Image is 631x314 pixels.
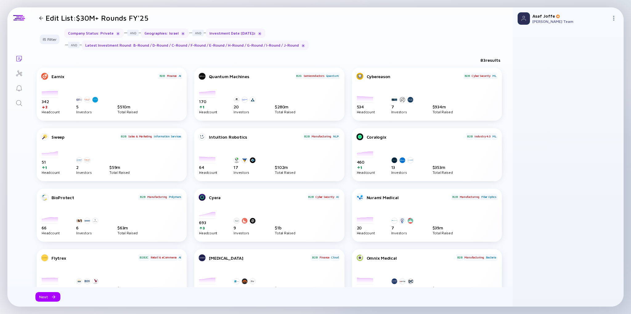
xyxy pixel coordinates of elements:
[311,133,332,139] div: Manufacturing
[82,40,309,50] div: Latest Investment Round : B-Round / D-Round / C-Round / F-Round / E-Round / H-Round / G-Round / I...
[109,165,130,170] div: $ 59m
[51,195,139,200] div: BioProtect
[275,232,295,234] div: Total Raised
[117,232,138,234] div: Total Raised
[35,292,60,302] button: Next
[485,254,497,260] div: Bacteria
[303,133,310,139] div: B2B
[367,255,456,261] div: Omnix Medical
[159,73,165,79] div: B2B
[7,65,31,80] a: Investor Map
[275,225,295,230] div: $ 1b
[76,286,100,291] div: 6
[166,73,177,79] div: Finance
[311,254,318,260] div: B2B
[209,74,295,79] div: Quantum Machines
[147,194,167,200] div: Manufacturing
[315,194,335,200] div: Cyber Security
[76,232,100,234] div: Investors
[331,254,339,260] div: Cloud
[7,95,31,110] a: Search
[76,104,100,109] div: 5
[518,12,530,25] img: Profile Picture
[76,111,100,113] div: Investors
[367,74,463,79] div: Cybereason
[153,133,182,139] div: Information Services
[117,286,138,291] div: $ 59m
[480,57,500,63] div: 83 results
[391,111,415,113] div: Investors
[139,194,146,200] div: B2B
[40,35,59,44] button: Filter
[51,255,138,261] div: Flytrex
[51,134,120,140] div: Sweep
[433,104,453,109] div: $ 934m
[117,225,138,230] div: $ 63m
[391,286,415,291] div: 5
[117,104,138,109] div: $ 510m
[275,111,295,113] div: Total Raised
[275,165,295,170] div: $ 102m
[457,254,463,260] div: B2B
[120,133,127,139] div: B2B
[46,14,149,22] h1: Edit List: $30M+ Rounds FY'25
[209,195,307,200] div: Cyera
[481,194,497,200] div: Fiber Optics
[76,225,100,230] div: 6
[319,254,330,260] div: Finance
[332,133,339,139] div: NLP
[51,74,158,79] div: Earnix
[433,111,453,113] div: Total Raised
[150,254,177,260] div: Retail & eCommerce
[307,194,314,200] div: B2B
[168,194,182,200] div: Polymers
[76,165,92,170] div: 2
[464,254,484,260] div: Manufacturing
[178,73,182,79] div: AI
[391,232,415,234] div: Investors
[234,111,258,113] div: Investors
[234,165,258,170] div: 17
[452,194,458,200] div: B2B
[391,225,415,230] div: 7
[234,286,258,291] div: 14
[532,13,609,19] div: Asaf Joffe
[39,35,60,44] div: Filter
[209,134,303,140] div: Intuition Robotics
[492,133,497,139] div: ML
[466,133,473,139] div: B2B
[7,51,31,65] a: Lists
[7,80,31,95] a: Reminders
[326,73,340,79] div: Quantum
[391,104,415,109] div: 7
[391,165,415,170] div: 13
[471,73,491,79] div: Cyber Security
[474,133,491,139] div: Industry 4.0
[532,19,609,24] div: [PERSON_NAME] Team
[209,255,311,261] div: [MEDICAL_DATA]
[464,73,470,79] div: B2B
[109,171,130,174] div: Total Raised
[275,286,295,291] div: $ 115m
[234,232,258,234] div: Investors
[139,254,149,260] div: B2B2C
[141,28,189,38] div: Geographies : Israel
[64,28,124,38] div: Company Status : Private
[117,111,138,113] div: Total Raised
[206,28,265,38] div: Investment Date : [DATE] ≥
[303,73,325,79] div: Semiconductors
[295,73,302,79] div: B2G
[234,104,258,109] div: 20
[433,225,453,230] div: $ 39m
[433,165,453,170] div: $ 353m
[611,16,616,21] img: Menu
[391,171,415,174] div: Investors
[275,171,295,174] div: Total Raised
[336,194,340,200] div: AI
[234,225,258,230] div: 9
[459,194,480,200] div: Manufacturing
[492,73,497,79] div: ML
[433,286,453,291] div: $ 11m
[178,254,182,260] div: AI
